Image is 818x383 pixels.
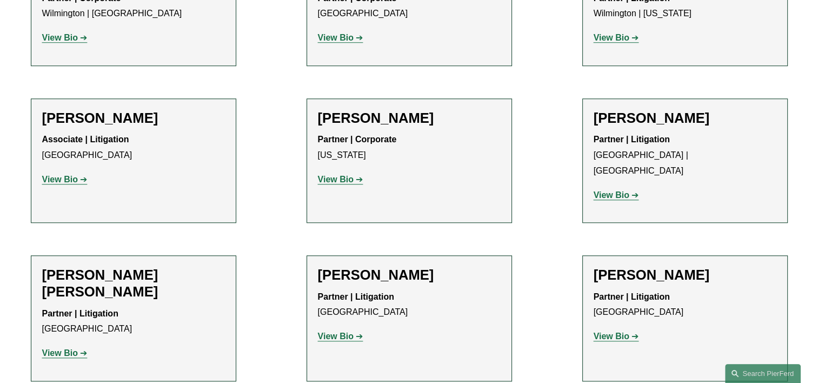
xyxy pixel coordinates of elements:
p: [GEOGRAPHIC_DATA] [594,289,776,321]
p: [GEOGRAPHIC_DATA] [42,306,225,338]
strong: Partner | Litigation [42,309,118,318]
p: [GEOGRAPHIC_DATA] [42,132,225,163]
strong: View Bio [594,190,629,200]
p: [GEOGRAPHIC_DATA] [318,289,501,321]
strong: View Bio [318,332,354,341]
strong: View Bio [42,175,78,184]
h2: [PERSON_NAME] [318,110,501,127]
h2: [PERSON_NAME] [594,267,776,283]
strong: Partner | Litigation [594,135,670,144]
a: View Bio [318,33,363,42]
a: View Bio [594,332,639,341]
strong: View Bio [42,33,78,42]
h2: [PERSON_NAME] [42,110,225,127]
h2: [PERSON_NAME] [594,110,776,127]
a: View Bio [42,33,88,42]
a: View Bio [594,33,639,42]
a: View Bio [42,175,88,184]
p: [US_STATE] [318,132,501,163]
strong: Partner | Litigation [318,292,394,301]
strong: View Bio [318,175,354,184]
strong: Partner | Litigation [594,292,670,301]
a: Search this site [725,364,801,383]
h2: [PERSON_NAME] [318,267,501,283]
p: [GEOGRAPHIC_DATA] | [GEOGRAPHIC_DATA] [594,132,776,179]
strong: View Bio [318,33,354,42]
h2: [PERSON_NAME] [PERSON_NAME] [42,267,225,300]
strong: Partner | Corporate [318,135,397,144]
strong: View Bio [594,332,629,341]
strong: Associate | Litigation [42,135,129,144]
a: View Bio [594,190,639,200]
a: View Bio [42,348,88,358]
strong: View Bio [42,348,78,358]
strong: View Bio [594,33,629,42]
a: View Bio [318,175,363,184]
a: View Bio [318,332,363,341]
